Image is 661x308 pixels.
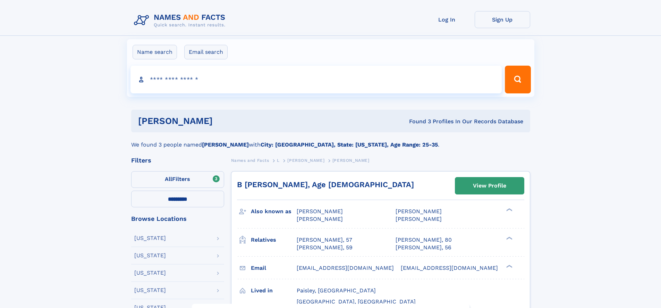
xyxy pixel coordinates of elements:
[251,262,297,274] h3: Email
[202,141,249,148] b: [PERSON_NAME]
[133,45,177,59] label: Name search
[131,132,530,149] div: We found 3 people named with .
[396,208,442,215] span: [PERSON_NAME]
[131,11,231,30] img: Logo Names and Facts
[396,216,442,222] span: [PERSON_NAME]
[505,264,513,268] div: ❯
[297,216,343,222] span: [PERSON_NAME]
[419,11,475,28] a: Log In
[297,236,352,244] a: [PERSON_NAME], 57
[251,206,297,217] h3: Also known as
[311,118,523,125] div: Found 3 Profiles In Our Records Database
[261,141,438,148] b: City: [GEOGRAPHIC_DATA], State: [US_STATE], Age Range: 25-35
[297,265,394,271] span: [EMAIL_ADDRESS][DOMAIN_NAME]
[138,117,311,125] h1: [PERSON_NAME]
[134,288,166,293] div: [US_STATE]
[455,177,524,194] a: View Profile
[505,66,531,93] button: Search Button
[277,156,280,165] a: L
[505,236,513,240] div: ❯
[231,156,269,165] a: Names and Facts
[396,244,451,251] a: [PERSON_NAME], 56
[401,265,498,271] span: [EMAIL_ADDRESS][DOMAIN_NAME]
[475,11,530,28] a: Sign Up
[505,208,513,212] div: ❯
[134,270,166,276] div: [US_STATE]
[251,234,297,246] h3: Relatives
[131,157,224,164] div: Filters
[251,285,297,297] h3: Lived in
[473,178,506,194] div: View Profile
[297,244,353,251] a: [PERSON_NAME], 59
[134,235,166,241] div: [US_STATE]
[131,216,224,222] div: Browse Locations
[297,208,343,215] span: [PERSON_NAME]
[134,253,166,258] div: [US_STATE]
[287,156,324,165] a: [PERSON_NAME]
[131,171,224,188] label: Filters
[332,158,370,163] span: [PERSON_NAME]
[277,158,280,163] span: L
[165,176,172,182] span: All
[297,298,416,305] span: [GEOGRAPHIC_DATA], [GEOGRAPHIC_DATA]
[184,45,228,59] label: Email search
[237,180,414,189] a: B [PERSON_NAME], Age [DEMOGRAPHIC_DATA]
[297,287,376,294] span: Paisley, [GEOGRAPHIC_DATA]
[396,236,452,244] a: [PERSON_NAME], 80
[287,158,324,163] span: [PERSON_NAME]
[130,66,502,93] input: search input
